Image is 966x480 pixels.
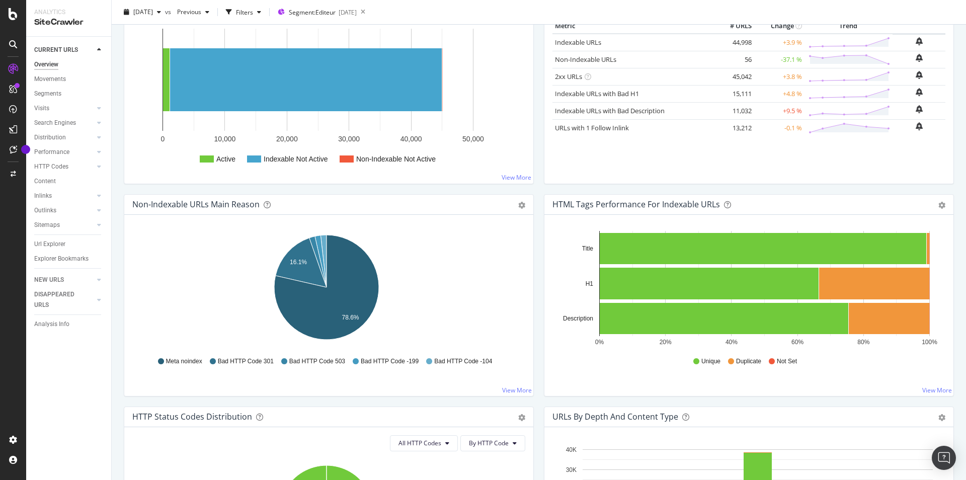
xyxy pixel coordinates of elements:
[34,254,104,264] a: Explorer Bookmarks
[460,435,525,451] button: By HTTP Code
[552,199,720,209] div: HTML Tags Performance for Indexable URLs
[916,88,923,96] div: bell-plus
[754,85,804,102] td: +4.8 %
[34,239,104,250] a: Url Explorer
[34,289,85,310] div: DISAPPEARED URLS
[595,339,604,346] text: 0%
[714,51,754,68] td: 56
[462,135,484,143] text: 50,000
[34,132,94,143] a: Distribution
[214,135,235,143] text: 10,000
[552,231,941,348] div: A chart.
[34,103,94,114] a: Visits
[434,357,492,366] span: Bad HTTP Code -104
[736,357,761,366] span: Duplicate
[502,386,532,394] a: View More
[338,135,360,143] text: 30,000
[34,45,78,55] div: CURRENT URLS
[518,202,525,209] div: gear
[857,339,869,346] text: 80%
[218,357,274,366] span: Bad HTTP Code 301
[34,275,94,285] a: NEW URLS
[938,202,945,209] div: gear
[34,162,68,172] div: HTTP Codes
[356,155,436,163] text: Non-Indexable Not Active
[289,357,345,366] span: Bad HTTP Code 503
[518,414,525,421] div: gear
[398,439,441,447] span: All HTTP Codes
[34,176,104,187] a: Content
[132,231,521,348] svg: A chart.
[236,8,253,16] div: Filters
[754,34,804,51] td: +3.9 %
[34,205,56,216] div: Outlinks
[34,103,49,114] div: Visits
[916,71,923,79] div: bell-plus
[133,8,153,16] span: 2025 Sep. 1st
[922,339,937,346] text: 100%
[34,45,94,55] a: CURRENT URLS
[555,89,639,98] a: Indexable URLs with Bad H1
[916,105,923,113] div: bell-plus
[290,259,307,266] text: 16.1%
[34,118,76,128] div: Search Engines
[166,357,202,366] span: Meta noindex
[34,17,103,28] div: SiteCrawler
[566,446,577,453] text: 40K
[34,147,69,157] div: Performance
[400,135,422,143] text: 40,000
[916,54,923,62] div: bell-plus
[21,145,30,154] div: Tooltip anchor
[916,37,923,45] div: bell-plus
[916,122,923,130] div: bell-plus
[274,4,357,20] button: Segment:Editeur[DATE]
[586,280,594,287] text: H1
[34,220,60,230] div: Sitemaps
[216,155,235,163] text: Active
[714,85,754,102] td: 15,111
[173,4,213,20] button: Previous
[132,412,252,422] div: HTTP Status Codes Distribution
[754,102,804,119] td: +9.5 %
[555,72,582,81] a: 2xx URLs
[791,339,803,346] text: 60%
[714,19,754,34] th: # URLS
[555,106,665,115] a: Indexable URLs with Bad Description
[34,74,66,85] div: Movements
[555,123,629,132] a: URLs with 1 Follow Inlink
[714,102,754,119] td: 11,032
[552,19,714,34] th: Metric
[34,176,56,187] div: Content
[34,162,94,172] a: HTTP Codes
[342,314,359,321] text: 78.6%
[804,19,893,34] th: Trend
[222,4,265,20] button: Filters
[361,357,419,366] span: Bad HTTP Code -199
[132,199,260,209] div: Non-Indexable URLs Main Reason
[922,386,952,394] a: View More
[777,357,797,366] span: Not Set
[264,155,328,163] text: Indexable Not Active
[34,254,89,264] div: Explorer Bookmarks
[555,55,616,64] a: Non-Indexable URLs
[582,245,594,252] text: Title
[754,119,804,136] td: -0.1 %
[132,19,521,176] svg: A chart.
[34,319,69,330] div: Analysis Info
[276,135,298,143] text: 20,000
[502,173,531,182] a: View More
[552,412,678,422] div: URLs by Depth and Content Type
[34,239,65,250] div: Url Explorer
[34,275,64,285] div: NEW URLS
[390,435,458,451] button: All HTTP Codes
[34,8,103,17] div: Analytics
[165,8,173,16] span: vs
[932,446,956,470] div: Open Intercom Messenger
[34,118,94,128] a: Search Engines
[34,74,104,85] a: Movements
[469,439,509,447] span: By HTTP Code
[714,119,754,136] td: 13,212
[714,68,754,85] td: 45,042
